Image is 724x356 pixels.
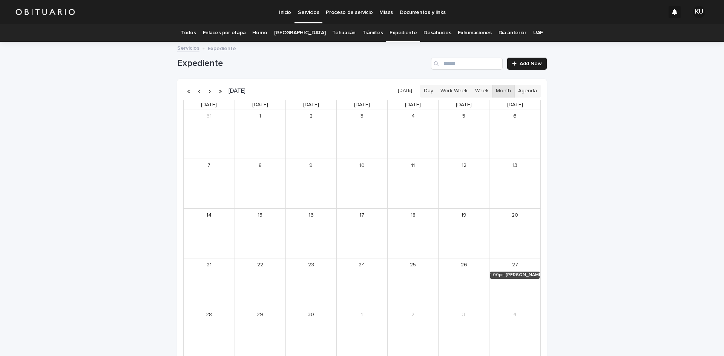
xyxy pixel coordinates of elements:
a: September 25, 2025 [407,259,419,271]
td: September 16, 2025 [285,209,336,258]
a: September 21, 2025 [203,259,215,271]
td: September 7, 2025 [184,159,235,209]
a: September 1, 2025 [254,110,266,122]
td: September 24, 2025 [336,258,387,308]
a: Friday [454,100,473,110]
a: Saturday [506,100,525,110]
td: September 21, 2025 [184,258,235,308]
button: Agenda [514,85,541,98]
td: September 17, 2025 [336,209,387,258]
a: September 11, 2025 [407,159,419,171]
span: Add New [520,61,542,66]
div: 1:00pm [490,272,505,278]
button: Previous month [194,85,204,97]
a: October 3, 2025 [458,309,470,321]
a: September 10, 2025 [356,159,368,171]
a: Monday [251,100,270,110]
td: September 3, 2025 [336,110,387,159]
a: Enlaces por etapa [203,24,246,42]
a: September 9, 2025 [305,159,317,171]
img: HUM7g2VNRLqGMmR9WVqf [15,5,75,20]
td: September 9, 2025 [285,159,336,209]
a: September 7, 2025 [203,159,215,171]
a: September 20, 2025 [509,209,521,221]
a: Add New [507,58,547,70]
td: September 11, 2025 [388,159,439,209]
a: Wednesday [353,100,371,110]
button: Month [492,85,515,98]
a: Sunday [199,100,218,110]
a: September 26, 2025 [458,259,470,271]
a: October 2, 2025 [407,309,419,321]
td: September 10, 2025 [336,159,387,209]
a: September 4, 2025 [407,110,419,122]
td: September 5, 2025 [439,110,489,159]
td: September 19, 2025 [439,209,489,258]
a: Tuesday [302,100,321,110]
td: September 12, 2025 [439,159,489,209]
td: September 20, 2025 [489,209,540,258]
a: [GEOGRAPHIC_DATA] [274,24,326,42]
td: September 4, 2025 [388,110,439,159]
a: September 8, 2025 [254,159,266,171]
td: September 1, 2025 [235,110,285,159]
td: September 26, 2025 [439,258,489,308]
input: Search [431,58,503,70]
a: September 27, 2025 [509,259,521,271]
a: Tehuacán [332,24,356,42]
td: September 14, 2025 [184,209,235,258]
a: September 30, 2025 [305,309,317,321]
a: September 18, 2025 [407,209,419,221]
div: KU [693,6,705,18]
td: September 18, 2025 [388,209,439,258]
a: September 12, 2025 [458,159,470,171]
a: September 2, 2025 [305,110,317,122]
td: September 23, 2025 [285,258,336,308]
a: September 3, 2025 [356,110,368,122]
a: September 23, 2025 [305,259,317,271]
button: Work Week [437,85,471,98]
td: September 27, 2025 [489,258,540,308]
a: September 13, 2025 [509,159,521,171]
a: September 19, 2025 [458,209,470,221]
a: Thursday [403,100,422,110]
a: Todos [181,24,196,42]
td: September 22, 2025 [235,258,285,308]
td: August 31, 2025 [184,110,235,159]
a: September 17, 2025 [356,209,368,221]
button: Week [471,85,492,98]
td: September 13, 2025 [489,159,540,209]
a: August 31, 2025 [203,110,215,122]
a: September 29, 2025 [254,309,266,321]
td: September 8, 2025 [235,159,285,209]
a: Servicios [177,43,199,52]
a: September 5, 2025 [458,110,470,122]
a: Desahucios [423,24,451,42]
div: [PERSON_NAME] [PERSON_NAME] [506,272,540,278]
a: September 14, 2025 [203,209,215,221]
p: Expediente [208,44,236,52]
a: September 16, 2025 [305,209,317,221]
td: September 2, 2025 [285,110,336,159]
h2: [DATE] [225,88,245,94]
td: September 15, 2025 [235,209,285,258]
a: September 6, 2025 [509,110,521,122]
a: September 28, 2025 [203,309,215,321]
a: October 4, 2025 [509,309,521,321]
a: September 22, 2025 [254,259,266,271]
a: September 24, 2025 [356,259,368,271]
td: September 6, 2025 [489,110,540,159]
button: Next year [215,85,225,97]
a: Horno [252,24,267,42]
a: September 15, 2025 [254,209,266,221]
a: UAF [533,24,543,42]
a: Trámites [362,24,383,42]
a: Exhumaciones [458,24,491,42]
a: October 1, 2025 [356,309,368,321]
button: [DATE] [394,86,416,96]
button: Next month [204,85,215,97]
a: Día anterior [499,24,526,42]
a: Expediente [390,24,417,42]
button: Previous year [183,85,194,97]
